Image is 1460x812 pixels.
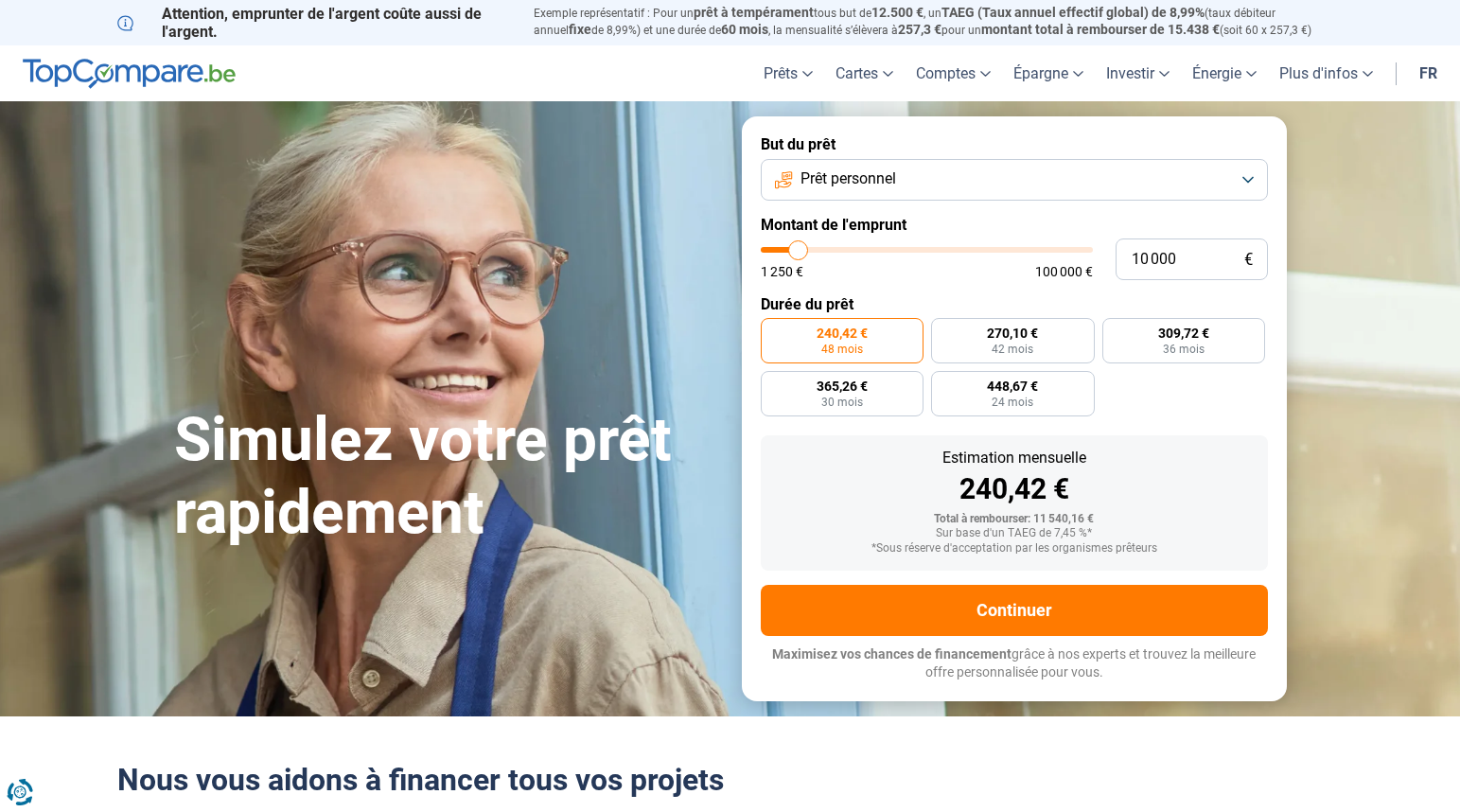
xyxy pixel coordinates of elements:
span: 365,26 € [817,380,868,393]
p: Attention, emprunter de l'argent coûte aussi de l'argent. [117,5,511,41]
a: Énergie [1181,45,1268,101]
span: 1 250 € [761,265,803,278]
span: TAEG (Taux annuel effectif global) de 8,99% [941,5,1205,20]
label: Montant de l'emprunt [761,216,1268,234]
span: 36 mois [1163,344,1205,355]
h1: Simulez votre prêt rapidement [174,404,719,550]
span: 30 mois [821,397,863,408]
a: Épargne [1002,45,1095,101]
span: 24 mois [992,397,1033,408]
a: Prêts [752,45,824,101]
span: 12.500 € [871,5,923,20]
span: 309,72 € [1158,327,1209,340]
p: Exemple représentatif : Pour un tous but de , un (taux débiteur annuel de 8,99%) et une durée de ... [534,5,1344,39]
span: 270,10 € [987,327,1038,340]
p: grâce à nos experts et trouvez la meilleure offre personnalisée pour vous. [761,645,1268,682]
label: But du prêt [761,135,1268,153]
h2: Nous vous aidons à financer tous vos projets [117,762,1344,798]
div: 240,42 € [776,475,1253,503]
span: 257,3 € [898,22,941,37]
a: Plus d'infos [1268,45,1384,101]
span: montant total à rembourser de 15.438 € [981,22,1220,37]
span: 48 mois [821,344,863,355]
span: Prêt personnel [800,168,896,189]
a: Investir [1095,45,1181,101]
span: 448,67 € [987,380,1038,393]
a: fr [1408,45,1449,101]
span: 240,42 € [817,327,868,340]
span: Maximisez vos chances de financement [772,646,1011,662]
img: TopCompare [23,59,236,89]
a: Cartes [824,45,905,101]
div: Sur base d'un TAEG de 7,45 %* [776,527,1253,540]
a: Comptes [905,45,1002,101]
label: Durée du prêt [761,295,1268,313]
div: Total à rembourser: 11 540,16 € [776,513,1253,526]
button: Continuer [761,585,1268,636]
span: 42 mois [992,344,1033,355]
span: 100 000 € [1035,265,1093,278]
span: fixe [569,22,591,37]
div: Estimation mensuelle [776,450,1253,466]
span: 60 mois [721,22,768,37]
span: € [1244,252,1253,268]
span: prêt à tempérament [694,5,814,20]
button: Prêt personnel [761,159,1268,201]
div: *Sous réserve d'acceptation par les organismes prêteurs [776,542,1253,556]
